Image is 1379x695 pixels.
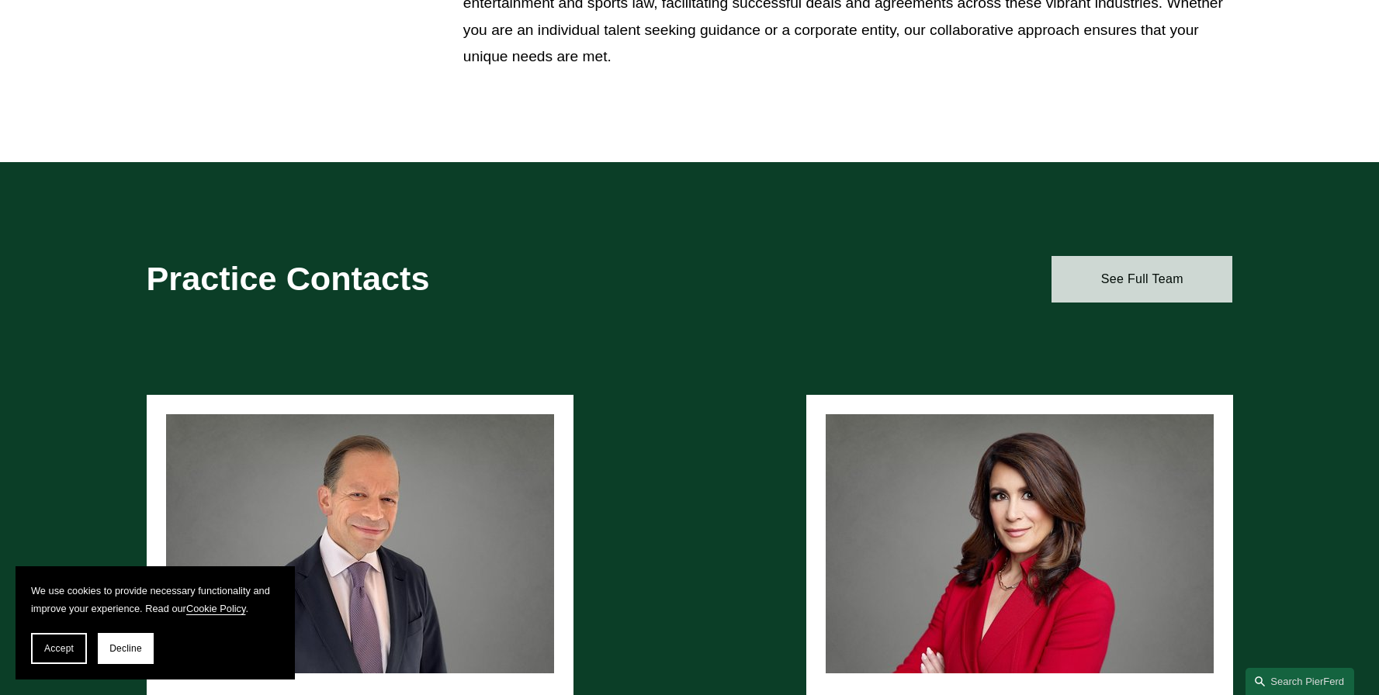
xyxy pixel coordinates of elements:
[16,566,295,679] section: Cookie banner
[1246,668,1354,695] a: Search this site
[44,643,74,654] span: Accept
[98,633,154,664] button: Decline
[31,633,87,664] button: Accept
[1052,256,1232,303] a: See Full Team
[109,643,142,654] span: Decline
[31,582,279,617] p: We use cookies to provide necessary functionality and improve your experience. Read our .
[147,258,645,299] h2: Practice Contacts
[186,603,246,614] a: Cookie Policy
